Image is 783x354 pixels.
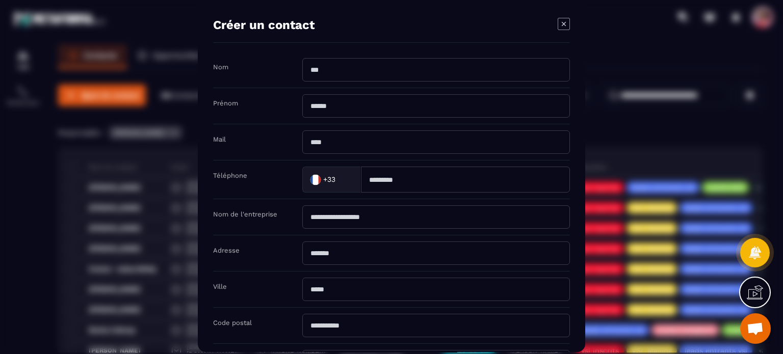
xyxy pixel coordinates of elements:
label: Adresse [213,247,240,254]
label: Nom [213,63,228,71]
label: Ville [213,283,227,290]
label: Téléphone [213,172,247,179]
div: Search for option [302,167,361,193]
div: Ouvrir le chat [740,313,771,344]
label: Code postal [213,319,252,326]
h4: Créer un contact [213,18,315,32]
label: Mail [213,135,226,143]
label: Prénom [213,99,238,107]
img: Country Flag [305,169,326,189]
span: +33 [323,174,335,184]
label: Nom de l'entreprise [213,210,277,218]
input: Search for option [337,172,350,187]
